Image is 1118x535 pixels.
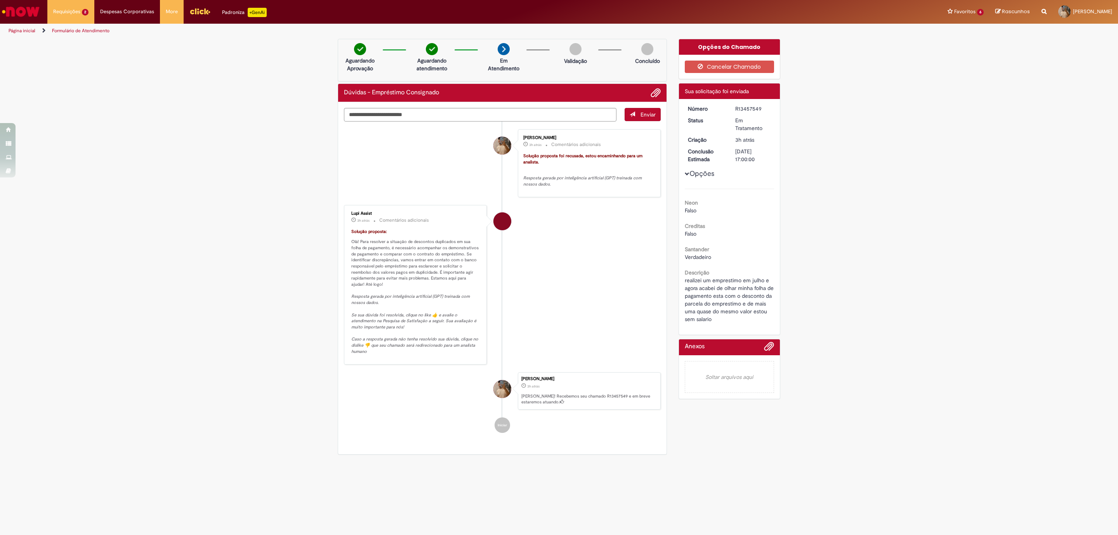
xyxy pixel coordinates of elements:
span: 2 [82,9,89,16]
p: +GenAi [248,8,267,17]
div: Mauricio Erculano Silva [493,137,511,155]
div: R13457549 [735,105,771,113]
span: 3h atrás [529,142,542,147]
dt: Número [682,105,730,113]
div: Lupi Assist [493,212,511,230]
a: Rascunhos [995,8,1030,16]
button: Adicionar anexos [764,341,774,355]
p: Aguardando Aprovação [341,57,379,72]
b: Descrição [685,269,709,276]
div: [DATE] 17:00:00 [735,148,771,163]
p: Validação [564,57,587,65]
dt: Status [682,116,730,124]
img: img-circle-grey.png [641,43,653,55]
div: [PERSON_NAME] [521,377,656,381]
a: Formulário de Atendimento [52,28,109,34]
b: Santander [685,246,709,253]
span: 3h atrás [527,384,540,389]
ul: Histórico de tíquete [344,122,661,441]
span: Sua solicitação foi enviada [685,88,749,95]
div: Em Tratamento [735,116,771,132]
h2: Dúvidas - Empréstimo Consignado Histórico de tíquete [344,89,439,96]
span: Falso [685,230,696,237]
dt: Criação [682,136,730,144]
em: Resposta gerada por inteligência artificial (GPT) treinada com nossos dados. [523,175,643,187]
img: arrow-next.png [498,43,510,55]
time: 28/08/2025 12:21:43 [357,218,370,223]
a: Página inicial [9,28,35,34]
em: Soltar arquivos aqui [685,361,774,393]
b: Creditas [685,222,705,229]
span: Falso [685,207,696,214]
li: Mauricio Erculano Silva [344,372,661,410]
font: Solução proposta foi recusada, estou encaminhando para um analista. [523,153,644,165]
span: 3h atrás [735,136,754,143]
img: check-circle-green.png [354,43,366,55]
span: 3h atrás [357,218,370,223]
span: Favoritos [954,8,976,16]
em: Resposta gerada por inteligência artificial (GPT) treinada com nossos dados. Se sua dúvida foi re... [351,294,479,354]
img: check-circle-green.png [426,43,438,55]
div: Opções do Chamado [679,39,780,55]
button: Enviar [625,108,661,121]
span: Enviar [641,111,656,118]
button: Cancelar Chamado [685,61,774,73]
dt: Conclusão Estimada [682,148,730,163]
span: Despesas Corporativas [100,8,154,16]
b: Neon [685,199,698,206]
span: 6 [977,9,984,16]
small: Comentários adicionais [379,217,429,224]
div: 28/08/2025 12:21:36 [735,136,771,144]
p: Em Atendimento [485,57,523,72]
div: Lupi Assist [351,211,481,216]
p: Aguardando atendimento [413,57,451,72]
font: Solução proposta: [351,229,387,234]
small: Comentários adicionais [551,141,601,148]
h2: Anexos [685,343,705,350]
p: Olá! Para resolver a situação de descontos duplicados em sua folha de pagamento, é necessário aco... [351,229,481,354]
span: Verdadeiro [685,254,711,261]
span: More [166,8,178,16]
textarea: Digite sua mensagem aqui... [344,108,616,122]
time: 28/08/2025 12:21:36 [527,384,540,389]
ul: Trilhas de página [6,24,740,38]
span: Requisições [53,8,80,16]
span: [PERSON_NAME] [1073,8,1112,15]
time: 28/08/2025 12:21:36 [735,136,754,143]
button: Adicionar anexos [651,88,661,98]
div: [PERSON_NAME] [523,135,653,140]
img: ServiceNow [1,4,41,19]
div: Padroniza [222,8,267,17]
img: img-circle-grey.png [569,43,582,55]
div: Mauricio Erculano Silva [493,380,511,398]
span: Rascunhos [1002,8,1030,15]
time: 28/08/2025 12:22:12 [529,142,542,147]
span: realizei um emprestimo em julho e agora acabei de olhar minha folha de pagamento esta com o desco... [685,277,775,323]
p: [PERSON_NAME]! Recebemos seu chamado R13457549 e em breve estaremos atuando. [521,393,656,405]
img: click_logo_yellow_360x200.png [189,5,210,17]
p: Concluído [635,57,660,65]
